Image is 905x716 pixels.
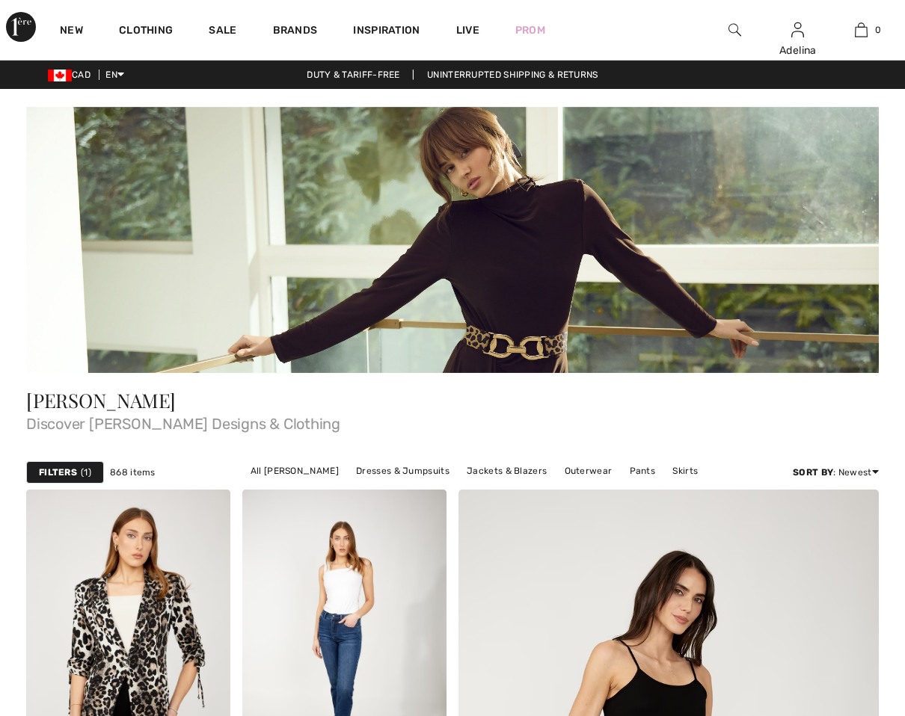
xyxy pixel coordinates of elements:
[793,466,879,479] div: : Newest
[456,22,479,38] a: Live
[622,461,663,481] a: Pants
[557,461,620,481] a: Outerwear
[243,461,346,481] a: All [PERSON_NAME]
[793,467,833,478] strong: Sort By
[119,24,173,40] a: Clothing
[459,461,554,481] a: Jackets & Blazers
[665,461,705,481] a: Skirts
[26,387,176,413] span: [PERSON_NAME]
[855,21,868,39] img: My Bag
[767,43,829,58] div: Adelina
[48,70,96,80] span: CAD
[26,107,879,373] img: Frank Lyman - Canada | Shop Frank Lyman Clothing Online at 1ère Avenue
[273,24,318,40] a: Brands
[105,70,124,80] span: EN
[48,70,72,81] img: Canadian Dollar
[728,21,741,39] img: search the website
[209,24,236,40] a: Sale
[830,21,892,39] a: 0
[26,410,879,431] span: Discover [PERSON_NAME] Designs & Clothing
[349,461,457,481] a: Dresses & Jumpsuits
[39,466,77,479] strong: Filters
[399,481,512,500] a: Sweaters & Cardigans
[515,22,545,38] a: Prom
[353,24,420,40] span: Inspiration
[60,24,83,40] a: New
[6,12,36,42] img: 1ère Avenue
[791,22,804,37] a: Sign In
[515,481,550,500] a: Tops
[810,604,890,641] iframe: Opens a widget where you can chat to one of our agents
[81,466,91,479] span: 1
[875,23,881,37] span: 0
[110,466,156,479] span: 868 items
[791,21,804,39] img: My Info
